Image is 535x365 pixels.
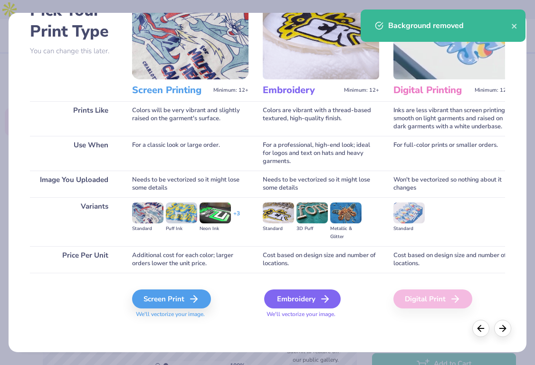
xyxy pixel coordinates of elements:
[330,225,362,241] div: Metallic & Glitter
[30,171,118,197] div: Image You Uploaded
[330,202,362,223] img: Metallic & Glitter
[30,246,118,273] div: Price Per Unit
[393,246,510,273] div: Cost based on design size and number of locations.
[393,101,510,136] div: Inks are less vibrant than screen printing; smooth on light garments and raised on dark garments ...
[30,197,118,246] div: Variants
[263,136,379,171] div: For a professional, high-end look; ideal for logos and text on hats and heavy garments.
[264,289,341,308] div: Embroidery
[393,202,425,223] img: Standard
[233,210,240,226] div: + 3
[200,202,231,223] img: Neon Ink
[388,20,511,31] div: Background removed
[263,246,379,273] div: Cost based on design size and number of locations.
[166,225,197,233] div: Puff Ink
[393,289,472,308] div: Digital Print
[393,225,425,233] div: Standard
[166,202,197,223] img: Puff Ink
[30,136,118,171] div: Use When
[263,202,294,223] img: Standard
[30,101,118,136] div: Prints Like
[132,225,163,233] div: Standard
[30,47,118,55] p: You can change this later.
[132,202,163,223] img: Standard
[393,84,471,96] h3: Digital Printing
[511,20,518,31] button: close
[263,84,340,96] h3: Embroidery
[132,289,211,308] div: Screen Print
[393,136,510,171] div: For full-color prints or smaller orders.
[475,87,510,94] span: Minimum: 12+
[132,246,248,273] div: Additional cost for each color; larger orders lower the unit price.
[132,310,248,318] span: We'll vectorize your image.
[200,225,231,233] div: Neon Ink
[296,202,328,223] img: 3D Puff
[132,171,248,197] div: Needs to be vectorized so it might lose some details
[263,171,379,197] div: Needs to be vectorized so it might lose some details
[213,87,248,94] span: Minimum: 12+
[263,310,379,318] span: We'll vectorize your image.
[132,84,210,96] h3: Screen Printing
[344,87,379,94] span: Minimum: 12+
[393,171,510,197] div: Won't be vectorized so nothing about it changes
[263,101,379,136] div: Colors are vibrant with a thread-based textured, high-quality finish.
[263,225,294,233] div: Standard
[132,136,248,171] div: For a classic look or large order.
[132,101,248,136] div: Colors will be very vibrant and slightly raised on the garment's surface.
[296,225,328,233] div: 3D Puff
